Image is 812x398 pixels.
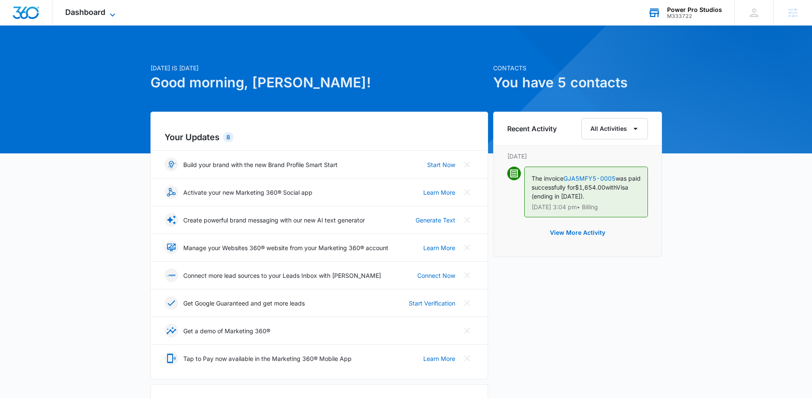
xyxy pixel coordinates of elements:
a: Learn More [423,243,455,252]
p: Activate your new Marketing 360® Social app [183,188,312,197]
button: Close [460,158,474,171]
button: Close [460,185,474,199]
button: View More Activity [541,222,614,243]
button: Close [460,213,474,227]
span: $1,654.00 [575,184,605,191]
span: Dashboard [65,8,105,17]
a: GJA5MFY5-0005 [563,175,616,182]
button: Close [460,324,474,337]
p: [DATE] [507,152,648,161]
p: [DATE] is [DATE] [150,63,488,72]
a: Start Now [427,160,455,169]
h1: You have 5 contacts [493,72,662,93]
a: Learn More [423,188,455,197]
h2: Your Updates [165,131,474,144]
h1: Good morning, [PERSON_NAME]! [150,72,488,93]
p: Get Google Guaranteed and get more leads [183,299,305,308]
a: Start Verification [409,299,455,308]
div: account name [667,6,722,13]
span: The invoice [532,175,563,182]
a: Learn More [423,354,455,363]
p: Connect more lead sources to your Leads Inbox with [PERSON_NAME] [183,271,381,280]
span: with [605,184,616,191]
div: account id [667,13,722,19]
p: Contacts [493,63,662,72]
button: Close [460,241,474,254]
button: All Activities [581,118,648,139]
p: [DATE] 3:04 pm • Billing [532,204,641,210]
a: Connect Now [417,271,455,280]
p: Get a demo of Marketing 360® [183,326,270,335]
a: Generate Text [416,216,455,225]
p: Tap to Pay now available in the Marketing 360® Mobile App [183,354,352,363]
p: Manage your Websites 360® website from your Marketing 360® account [183,243,388,252]
h6: Recent Activity [507,124,557,134]
p: Build your brand with the new Brand Profile Smart Start [183,160,338,169]
div: 8 [223,132,234,142]
button: Close [460,296,474,310]
p: Create powerful brand messaging with our new AI text generator [183,216,365,225]
button: Close [460,352,474,365]
button: Close [460,268,474,282]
